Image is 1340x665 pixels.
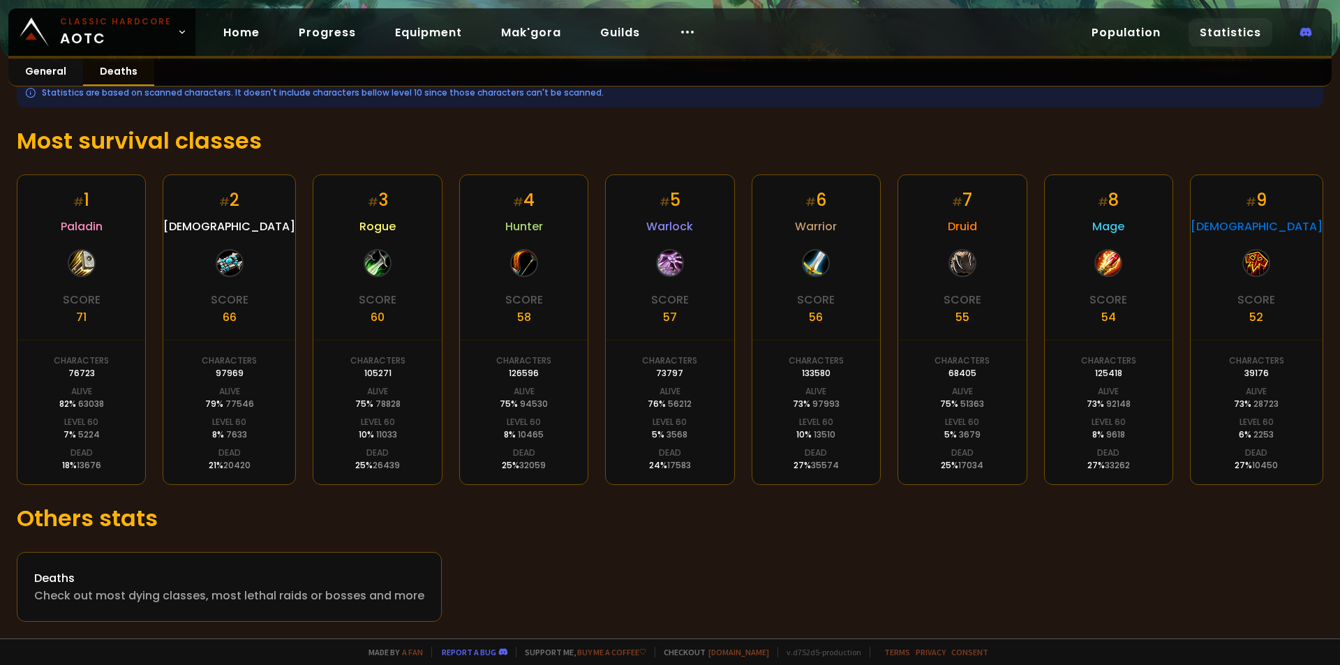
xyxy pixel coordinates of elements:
div: 52 [1249,308,1263,326]
small: Classic Hardcore [60,15,172,28]
a: Buy me a coffee [577,647,646,657]
span: Paladin [61,218,103,235]
a: Population [1080,18,1172,47]
a: Equipment [384,18,473,47]
div: 73 % [1234,398,1279,410]
h1: Most survival classes [17,124,1323,158]
div: Score [651,291,689,308]
a: Mak'gora [490,18,572,47]
div: Level 60 [212,416,246,428]
span: 28723 [1253,398,1279,410]
a: Progress [288,18,367,47]
div: Dead [70,447,93,459]
div: Level 60 [64,416,98,428]
div: 76 % [648,398,692,410]
div: Score [797,291,835,308]
div: 7 % [64,428,100,441]
span: 7633 [226,428,247,440]
div: 73797 [656,367,683,380]
div: 24 % [649,459,691,472]
span: 11033 [376,428,397,440]
div: 60 [371,308,385,326]
span: 51363 [960,398,984,410]
small: # [1246,194,1256,210]
div: Dead [218,447,241,459]
span: 10465 [518,428,544,440]
span: 32059 [519,459,546,471]
div: Alive [805,385,826,398]
div: 6 % [1239,428,1274,441]
div: 1 [73,188,89,212]
div: Level 60 [945,416,979,428]
div: Alive [367,385,388,398]
small: # [513,194,523,210]
div: 97969 [216,367,244,380]
div: 79 % [205,398,254,410]
div: 10 % [796,428,835,441]
div: 5 % [652,428,687,441]
div: Score [944,291,981,308]
h1: Others stats [17,502,1323,535]
div: 7 [952,188,972,212]
small: # [219,194,230,210]
span: 10450 [1252,459,1278,471]
div: 105271 [364,367,392,380]
div: 73 % [1087,398,1131,410]
div: 125418 [1095,367,1122,380]
span: 2253 [1253,428,1274,440]
div: 2 [219,188,239,212]
span: Checkout [655,647,769,657]
div: 5 % [944,428,981,441]
div: 55 [955,308,969,326]
div: 10 % [359,428,397,441]
div: Dead [659,447,681,459]
span: 26439 [373,459,400,471]
div: 27 % [1235,459,1278,472]
div: Alive [219,385,240,398]
div: 56 [809,308,823,326]
div: 21 % [209,459,251,472]
div: 73 % [793,398,840,410]
div: 75 % [500,398,548,410]
div: 71 [76,308,87,326]
div: Dead [513,447,535,459]
span: 78828 [375,398,401,410]
span: 9618 [1106,428,1125,440]
div: Characters [202,354,257,367]
div: Score [63,291,100,308]
div: Alive [660,385,680,398]
a: Classic HardcoreAOTC [8,8,195,56]
div: Characters [935,354,990,367]
div: Check out most dying classes, most lethal raids or bosses and more [34,587,424,604]
div: Dead [366,447,389,459]
div: Alive [1098,385,1119,398]
div: Level 60 [1092,416,1126,428]
span: [DEMOGRAPHIC_DATA] [163,218,295,235]
a: DeathsCheck out most dying classes, most lethal raids or bosses and more [17,552,442,622]
a: Report a bug [442,647,496,657]
div: Alive [71,385,92,398]
span: 35574 [811,459,839,471]
div: Score [1237,291,1275,308]
div: Characters [642,354,697,367]
span: Support me, [516,647,646,657]
div: Statistics are based on scanned characters. It doesn't include characters bellow level 10 since t... [17,78,1323,107]
div: 27 % [1087,459,1130,472]
a: Consent [951,647,988,657]
div: Characters [496,354,551,367]
div: 9 [1246,188,1267,212]
div: 5 [660,188,680,212]
div: 133580 [802,367,831,380]
span: 17034 [958,459,983,471]
span: 94530 [520,398,548,410]
div: Characters [789,354,844,367]
span: AOTC [60,15,172,49]
div: Level 60 [1239,416,1274,428]
span: 56212 [668,398,692,410]
span: Rogue [359,218,396,235]
div: Dead [805,447,827,459]
small: # [1098,194,1108,210]
div: 18 % [62,459,101,472]
small: # [660,194,670,210]
a: Terms [884,647,910,657]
